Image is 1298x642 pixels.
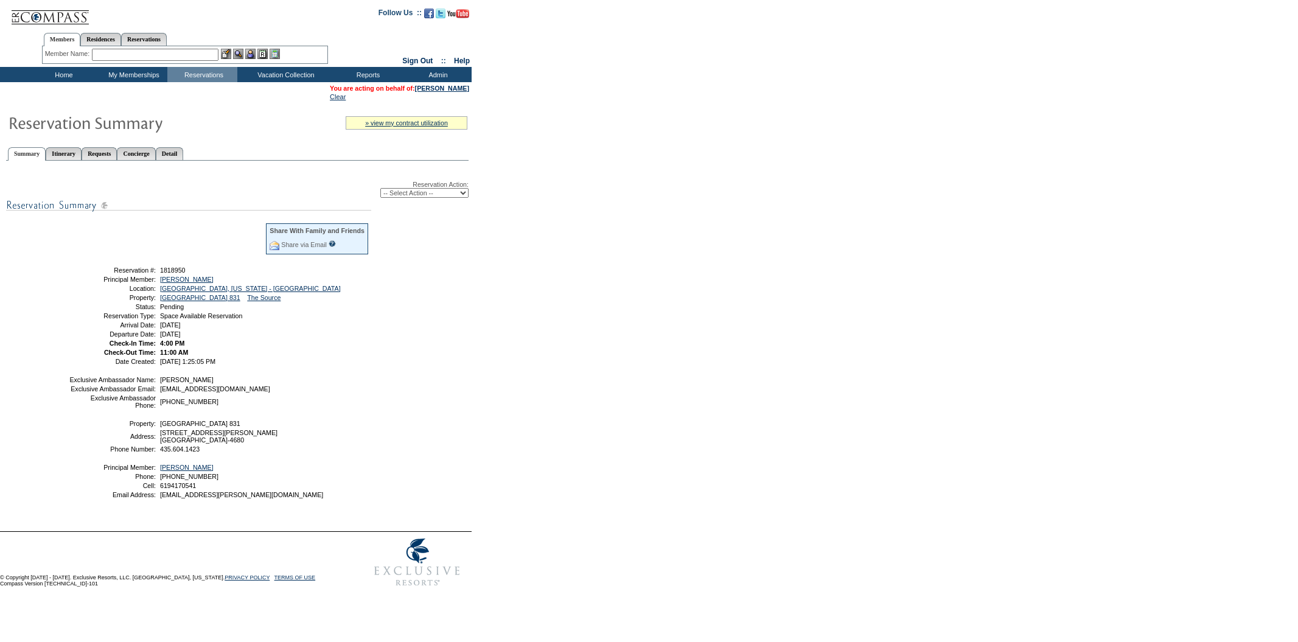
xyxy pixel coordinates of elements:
[121,33,167,46] a: Reservations
[447,12,469,19] a: Subscribe to our YouTube Channel
[247,294,281,301] a: The Source
[6,181,469,198] div: Reservation Action:
[379,7,422,22] td: Follow Us ::
[237,67,332,82] td: Vacation Collection
[160,429,277,444] span: [STREET_ADDRESS][PERSON_NAME] [GEOGRAPHIC_DATA]-4680
[270,49,280,59] img: b_calculator.gif
[447,9,469,18] img: Subscribe to our YouTube Channel
[69,464,156,471] td: Principal Member:
[69,330,156,338] td: Departure Date:
[69,267,156,274] td: Reservation #:
[45,49,92,59] div: Member Name:
[415,85,469,92] a: [PERSON_NAME]
[330,93,346,100] a: Clear
[69,420,156,427] td: Property:
[69,321,156,329] td: Arrival Date:
[329,240,336,247] input: What is this?
[117,147,155,160] a: Concierge
[225,574,270,581] a: PRIVACY POLICY
[8,110,251,134] img: Reservaton Summary
[274,574,316,581] a: TERMS OF USE
[160,482,196,489] span: 6194170541
[6,198,371,213] img: subTtlResSummary.gif
[46,147,82,160] a: Itinerary
[160,398,218,405] span: [PHONE_NUMBER]
[69,312,156,319] td: Reservation Type:
[160,473,218,480] span: [PHONE_NUMBER]
[160,285,341,292] a: [GEOGRAPHIC_DATA], [US_STATE] - [GEOGRAPHIC_DATA]
[69,385,156,393] td: Exclusive Ambassador Email:
[436,12,445,19] a: Follow us on Twitter
[44,33,81,46] a: Members
[69,358,156,365] td: Date Created:
[160,464,214,471] a: [PERSON_NAME]
[156,147,184,160] a: Detail
[160,358,215,365] span: [DATE] 1:25:05 PM
[281,241,327,248] a: Share via Email
[160,267,186,274] span: 1818950
[104,349,156,356] strong: Check-Out Time:
[69,303,156,310] td: Status:
[69,445,156,453] td: Phone Number:
[332,67,402,82] td: Reports
[221,49,231,59] img: b_edit.gif
[167,67,237,82] td: Reservations
[8,147,46,161] a: Summary
[160,330,181,338] span: [DATE]
[160,276,214,283] a: [PERSON_NAME]
[69,285,156,292] td: Location:
[402,57,433,65] a: Sign Out
[160,312,242,319] span: Space Available Reservation
[110,340,156,347] strong: Check-In Time:
[441,57,446,65] span: ::
[80,33,121,46] a: Residences
[69,394,156,409] td: Exclusive Ambassador Phone:
[454,57,470,65] a: Help
[424,9,434,18] img: Become our fan on Facebook
[270,227,365,234] div: Share With Family and Friends
[69,491,156,498] td: Email Address:
[363,532,472,593] img: Exclusive Resorts
[160,349,188,356] span: 11:00 AM
[27,67,97,82] td: Home
[69,429,156,444] td: Address:
[233,49,243,59] img: View
[69,294,156,301] td: Property:
[160,445,200,453] span: 435.604.1423
[160,294,240,301] a: [GEOGRAPHIC_DATA] 831
[69,276,156,283] td: Principal Member:
[160,376,214,383] span: [PERSON_NAME]
[424,12,434,19] a: Become our fan on Facebook
[69,473,156,480] td: Phone:
[69,482,156,489] td: Cell:
[69,376,156,383] td: Exclusive Ambassador Name:
[245,49,256,59] img: Impersonate
[160,303,184,310] span: Pending
[160,321,181,329] span: [DATE]
[257,49,268,59] img: Reservations
[365,119,448,127] a: » view my contract utilization
[97,67,167,82] td: My Memberships
[82,147,117,160] a: Requests
[160,340,184,347] span: 4:00 PM
[402,67,472,82] td: Admin
[330,85,469,92] span: You are acting on behalf of:
[160,420,240,427] span: [GEOGRAPHIC_DATA] 831
[160,491,323,498] span: [EMAIL_ADDRESS][PERSON_NAME][DOMAIN_NAME]
[160,385,270,393] span: [EMAIL_ADDRESS][DOMAIN_NAME]
[436,9,445,18] img: Follow us on Twitter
